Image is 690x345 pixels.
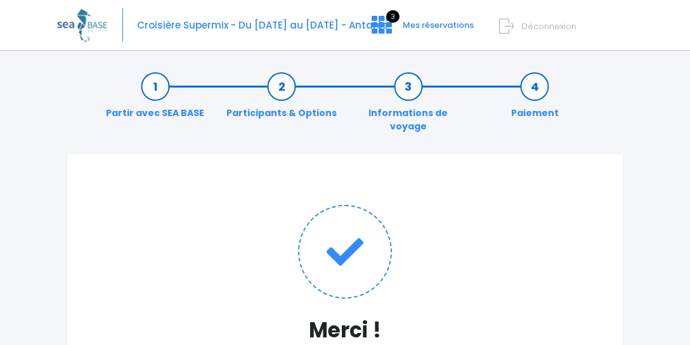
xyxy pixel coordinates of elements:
[505,80,565,120] a: Paiement
[403,19,474,31] span: Mes réservations
[361,23,481,36] a: 3 Mes réservations
[521,20,576,32] span: Déconnexion
[137,18,388,32] span: Croisière Supermix - Du [DATE] au [DATE] - Antarès
[220,80,343,120] a: Participants & Options
[386,10,400,23] span: 3
[93,318,597,342] h1: Merci !
[100,80,211,120] a: Partir avec SEA BASE
[345,80,472,133] a: Informations de voyage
